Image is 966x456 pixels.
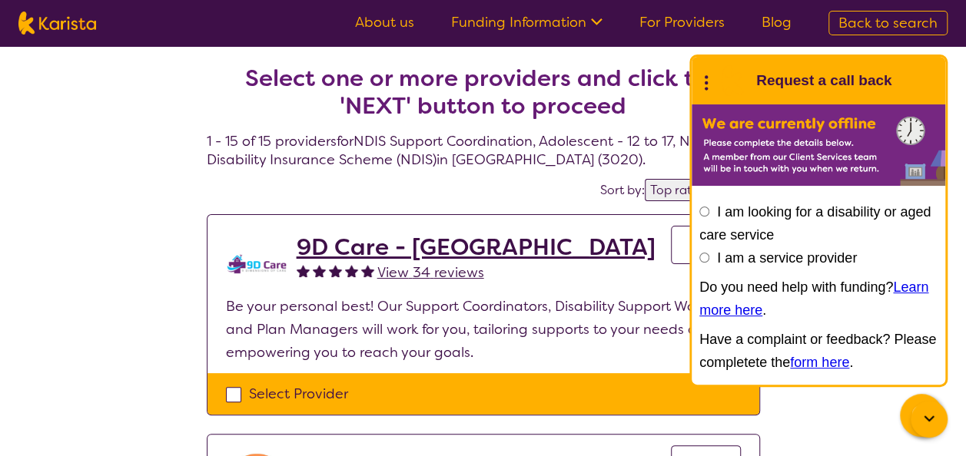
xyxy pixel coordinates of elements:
[717,250,857,266] label: I am a service provider
[225,64,742,120] h2: Select one or more providers and click the 'NEXT' button to proceed
[377,263,484,282] span: View 34 reviews
[699,276,938,322] p: Do you need help with funding? .
[790,355,849,370] a: form here
[313,264,326,277] img: fullstar
[355,13,414,31] a: About us
[329,264,342,277] img: fullstar
[377,261,484,284] a: View 34 reviews
[716,65,747,96] img: Karista
[671,226,741,264] a: View
[18,12,96,35] img: Karista logo
[226,233,287,295] img: zklkmrpc7cqrnhnbeqm0.png
[756,69,891,92] h1: Request a call back
[900,394,943,437] button: Channel Menu
[451,13,603,31] a: Funding Information
[361,264,374,277] img: fullstar
[699,204,931,243] label: I am looking for a disability or aged care service
[226,295,741,364] p: Be your personal best! Our Support Coordinators, Disability Support Workers, and Plan Managers wi...
[639,13,725,31] a: For Providers
[600,182,645,198] label: Sort by:
[345,264,358,277] img: fullstar
[297,233,656,261] a: 9D Care - [GEOGRAPHIC_DATA]
[762,13,792,31] a: Blog
[297,264,310,277] img: fullstar
[699,328,938,374] p: Have a complaint or feedback? Please completete the .
[692,104,945,186] img: Karista offline chat form to request call back
[838,14,938,32] span: Back to search
[828,11,948,35] a: Back to search
[207,28,760,169] h4: 1 - 15 of 15 providers for NDIS Support Coordination , Adolescent - 12 to 17 , National Disabilit...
